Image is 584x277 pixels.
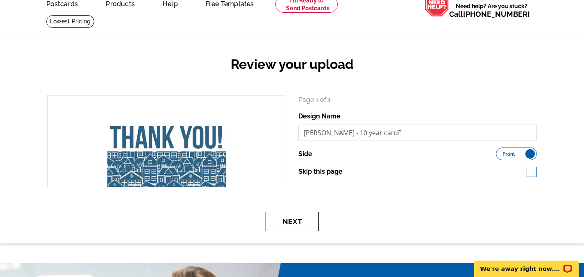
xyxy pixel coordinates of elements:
label: Skip this page [298,167,343,177]
a: [PHONE_NUMBER] [463,10,530,18]
span: Front [502,152,515,156]
input: File Name [298,125,537,141]
label: Side [298,149,312,159]
button: Next [266,212,319,231]
iframe: LiveChat chat widget [469,251,584,277]
h2: Review your upload [41,57,543,72]
p: Page 1 of 1 [298,95,537,105]
label: Design Name [298,111,341,121]
span: Call [449,10,530,18]
span: Need help? Are you stuck? [449,2,534,18]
